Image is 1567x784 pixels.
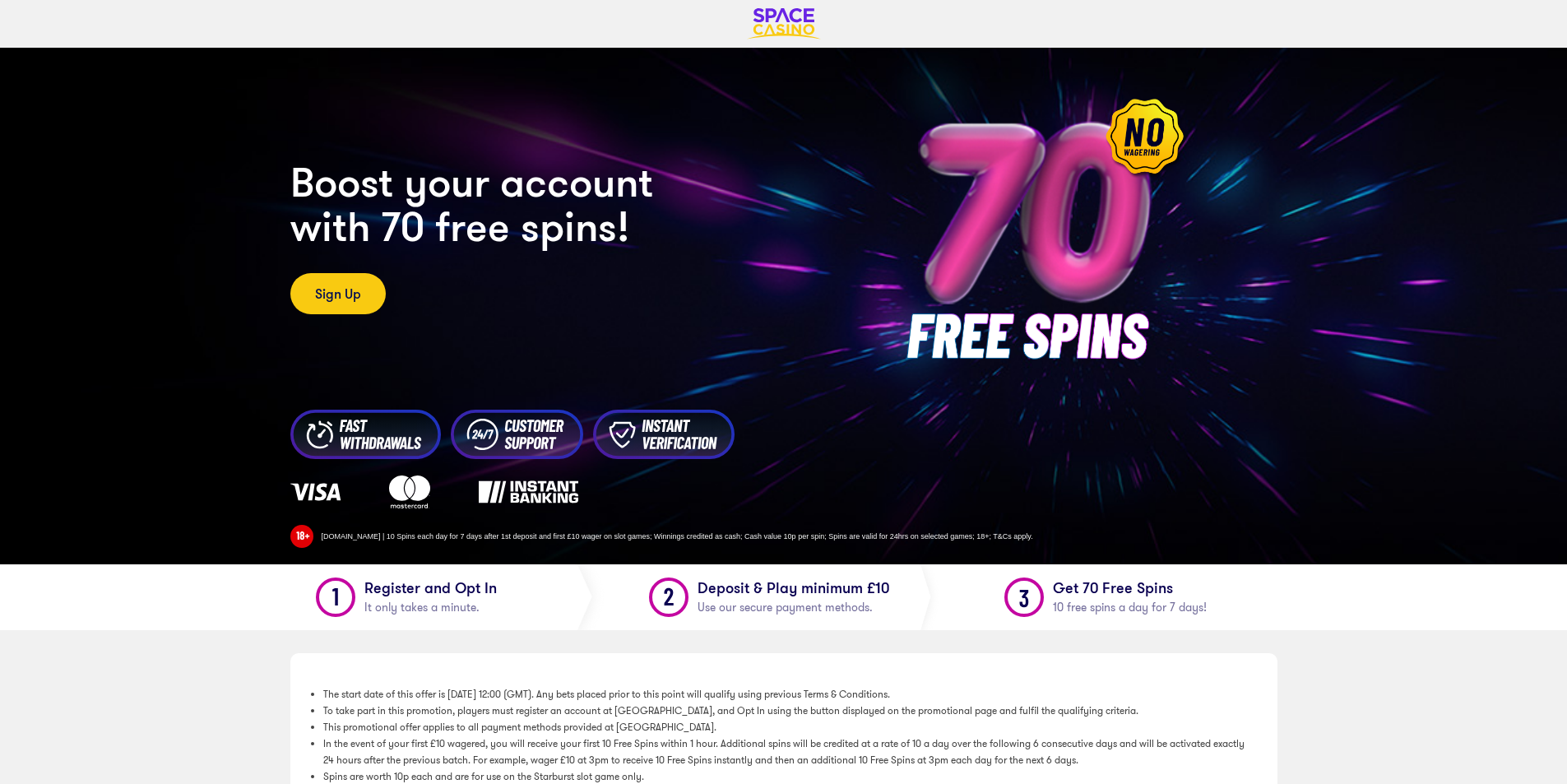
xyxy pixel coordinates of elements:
[323,735,1245,768] li: In the event of your first £10 wagered, you will receive your first 10 Free Spins within 1 hour. ...
[290,273,386,314] a: Sign Up
[1045,578,1277,617] h1: Get 70 Free Spins
[356,578,576,617] h1: Register and Opt In
[689,578,919,617] h1: Deposit & Play minimum £10
[1004,578,1045,617] img: Step 3
[313,531,1277,541] div: [DOMAIN_NAME] | 10 Spins each day for 7 days after 1st deposit and first £10 wager on slot games;...
[1053,597,1207,617] span: 10 free spins a day for 7 days!
[290,525,313,548] img: 18 Plus
[648,578,689,617] img: Step 2
[698,597,873,617] span: Use our secure payment methods.
[575,564,610,630] img: Divider
[323,686,1245,703] li: The start date of this offer is [DATE] 12:00 (GMT). Any bets placed prior to this point will qual...
[364,597,480,617] span: It only takes a minute.
[323,703,1245,719] li: To take part in this promotion, players must register an account at [GEOGRAPHIC_DATA], and Opt In...
[315,578,356,617] img: Step 1
[919,564,943,630] img: Divider
[290,160,866,248] h2: Boost your account with 70 free spins!
[323,719,1245,735] li: This promotional offer applies to all payment methods provided at [GEOGRAPHIC_DATA].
